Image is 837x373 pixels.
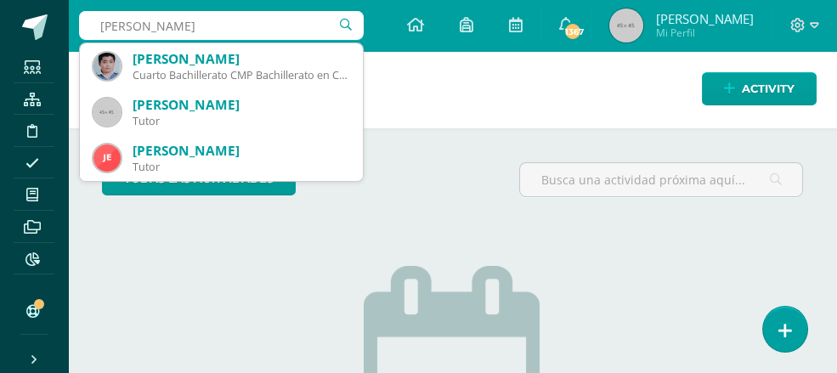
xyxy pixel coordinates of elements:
span: 1367 [563,22,582,41]
img: 706355f9888efad8097286793b123fd8.png [93,53,121,80]
span: Mi Perfil [656,25,754,40]
img: 42ab7bfbb057d48d8415859f9393c463.png [93,144,121,172]
div: Tutor [133,160,349,174]
h1: Activities [88,51,817,128]
img: 45x45 [93,99,121,126]
img: 45x45 [609,8,643,42]
input: Search a user… [79,11,364,40]
div: [PERSON_NAME] [133,96,349,114]
a: Activity [702,72,817,105]
div: Cuarto Bachillerato CMP Bachillerato en CCLL con Orientación en Computación 2014000273 [133,68,349,82]
div: [PERSON_NAME] [133,50,349,68]
div: [PERSON_NAME] [133,142,349,160]
input: Busca una actividad próxima aquí... [520,163,802,196]
span: Activity [742,73,795,105]
div: Tutor [133,114,349,128]
span: [PERSON_NAME] [656,10,754,27]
